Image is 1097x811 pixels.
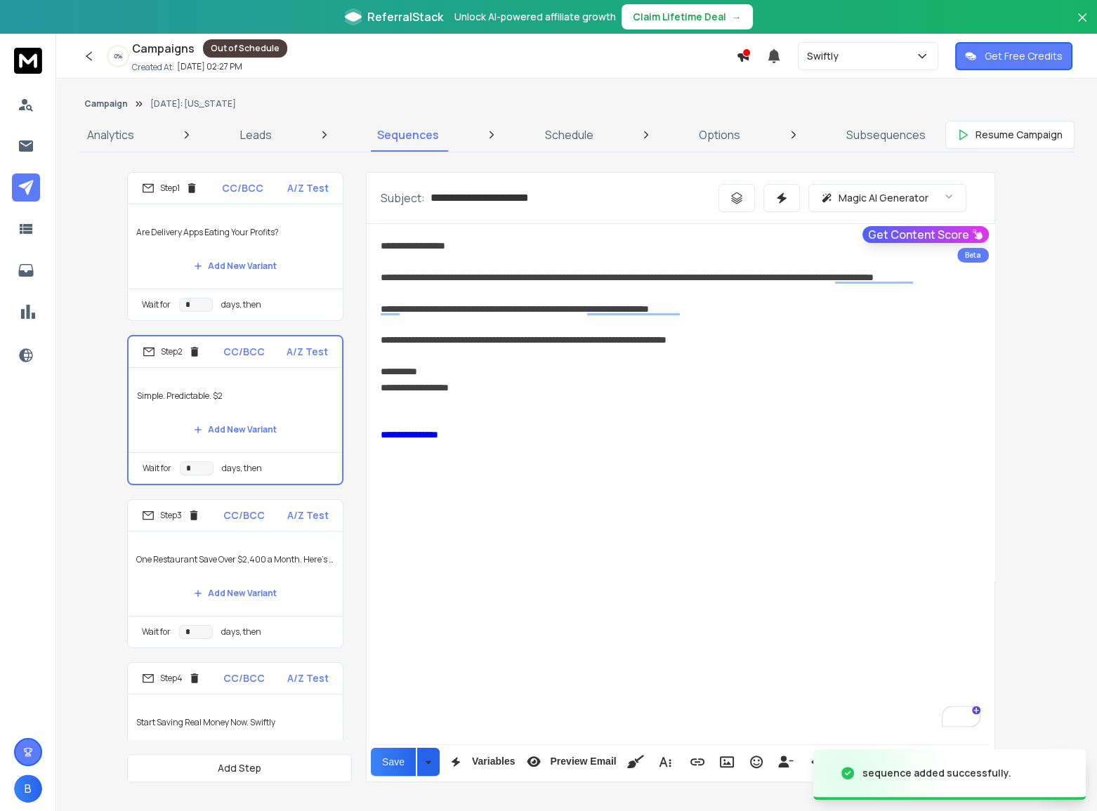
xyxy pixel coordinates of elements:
div: To enrich screen reader interactions, please activate Accessibility in Grammarly extension settings [367,224,994,741]
button: Save [371,748,416,776]
p: Created At: [132,62,174,73]
p: CC/BCC [222,181,263,195]
span: Variables [469,756,518,767]
h1: Campaigns [132,40,195,57]
a: Leads [232,118,280,152]
button: Get Content Score [862,226,989,243]
p: Subsequences [846,126,926,143]
p: Leads [240,126,272,143]
p: Wait for [143,463,171,474]
p: Sequences [377,126,439,143]
p: [DATE]: [US_STATE] [150,98,236,110]
div: Step 1 [142,182,198,194]
p: Are Delivery Apps Eating Your Profits? [136,213,334,252]
a: Schedule [537,118,602,152]
span: Preview Email [547,756,619,767]
li: Step1CC/BCCA/Z TestAre Delivery Apps Eating Your Profits?Add New VariantWait fordays, then [127,172,343,321]
p: Schedule [545,126,593,143]
a: Subsequences [838,118,934,152]
button: B [14,774,42,803]
p: Swiftly [807,49,844,63]
li: Step2CC/BCCA/Z TestSimple. Predictable. $2Add New VariantWait fordays, then [127,335,343,485]
p: days, then [221,626,261,638]
button: Get Free Credits [955,42,1072,70]
p: CC/BCC [223,508,265,522]
button: Close banner [1073,8,1091,42]
span: → [732,10,742,24]
button: Add New Variant [183,252,288,280]
p: A/Z Test [287,345,328,359]
p: Magic AI Generator [839,191,928,205]
a: Analytics [79,118,143,152]
li: Step4CC/BCCA/Z TestStart Saving Real Money Now. SwiftlyAdd New Variant [127,662,343,779]
button: Add New Variant [183,416,288,444]
a: Options [690,118,749,152]
button: Insert Link (Ctrl+K) [684,748,711,776]
p: Options [699,126,740,143]
button: Campaign [84,98,128,110]
button: Insert Unsubscribe Link [773,748,799,776]
button: Claim Lifetime Deal→ [622,4,753,29]
p: A/Z Test [287,181,329,195]
p: Wait for [142,299,171,310]
button: Preview Email [520,748,619,776]
button: Add New Variant [183,579,288,607]
button: Add Step [127,754,352,782]
li: Step3CC/BCCA/Z TestOne Restaurant Save Over $2,400 a Month. Here’s How...Add New VariantWait ford... [127,499,343,648]
button: Variables [442,748,518,776]
p: days, then [222,463,262,474]
span: ReferralStack [367,8,443,25]
p: Unlock AI-powered affiliate growth [454,10,616,24]
button: Insert Image (Ctrl+P) [714,748,740,776]
div: Out of Schedule [203,39,287,58]
p: Wait for [142,626,171,638]
div: Step 3 [142,509,200,522]
p: Start Saving Real Money Now. Swiftly [136,703,334,742]
div: Step 4 [142,672,201,685]
p: Simple. Predictable. $2 [137,376,334,416]
p: A/Z Test [287,671,329,685]
p: 0 % [114,52,122,60]
button: Clean HTML [622,748,649,776]
button: Resume Campaign [945,121,1075,149]
p: One Restaurant Save Over $2,400 a Month. Here’s How... [136,540,334,579]
p: days, then [221,299,261,310]
button: Magic AI Generator [808,184,966,212]
a: Sequences [369,118,447,152]
button: More Text [652,748,678,776]
p: CC/BCC [223,671,265,685]
p: A/Z Test [287,508,329,522]
p: Analytics [87,126,134,143]
div: sequence added successfully. [862,766,1011,780]
button: Emoticons [743,748,770,776]
p: Subject: [381,190,425,206]
div: Step 2 [143,345,201,358]
div: Beta [957,248,989,263]
p: [DATE] 02:27 PM [177,61,242,72]
p: Get Free Credits [985,49,1063,63]
p: CC/BCC [223,345,265,359]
